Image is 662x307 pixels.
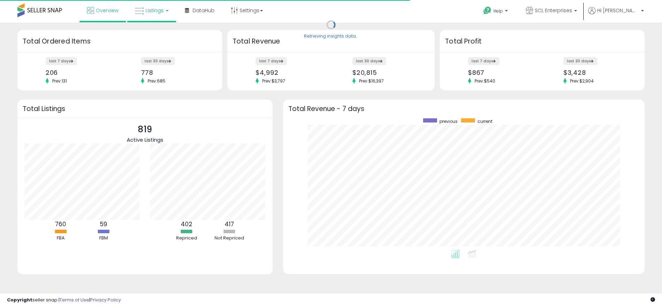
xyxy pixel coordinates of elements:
div: Retrieving insights data.. [304,33,358,40]
label: last 30 days [352,57,386,65]
span: current [477,118,492,124]
h3: Total Profit [445,37,639,46]
label: last 30 days [563,57,597,65]
b: 760 [55,220,66,228]
span: Prev: $16,397 [356,78,387,84]
label: last 30 days [141,57,175,65]
span: Prev: 131 [49,78,70,84]
div: Repriced [166,235,208,242]
div: seller snap | | [7,297,121,304]
h3: Total Revenue [233,37,429,46]
span: Prev: $2,904 [567,78,597,84]
div: FBM [83,235,124,242]
b: 59 [100,220,107,228]
span: SCL Enterprises [535,7,572,14]
span: Prev: 685 [144,78,169,84]
div: $3,428 [563,69,632,76]
span: Prev: $540 [471,78,499,84]
i: Get Help [483,6,492,15]
span: DataHub [193,7,215,14]
span: previous [439,118,458,124]
p: 819 [127,123,163,136]
h3: Total Ordered Items [23,37,217,46]
div: FBA [40,235,81,242]
b: 402 [181,220,192,228]
span: Overview [96,7,118,14]
label: last 7 days [46,57,77,65]
span: Help [493,8,503,14]
span: Hi [PERSON_NAME] [597,7,639,14]
div: 206 [46,69,115,76]
span: Listings [146,7,164,14]
label: last 7 days [468,57,499,65]
h3: Total Revenue - 7 days [288,106,639,111]
div: $4,992 [256,69,326,76]
a: Help [478,1,515,23]
div: $867 [468,69,537,76]
strong: Copyright [7,297,32,303]
span: Prev: $3,797 [259,78,289,84]
label: last 7 days [256,57,287,65]
a: Terms of Use [60,297,89,303]
span: Active Listings [127,136,163,143]
a: Hi [PERSON_NAME] [588,7,644,23]
div: Not Repriced [209,235,250,242]
a: Privacy Policy [90,297,121,303]
div: 778 [141,69,210,76]
b: 417 [225,220,234,228]
h3: Total Listings [23,106,267,111]
div: $20,815 [352,69,422,76]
